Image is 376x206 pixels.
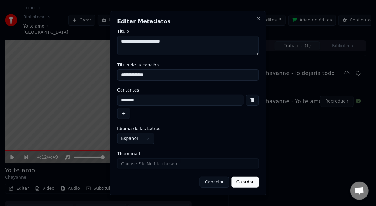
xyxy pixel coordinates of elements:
button: Cancelar [200,177,229,188]
span: Idioma de las Letras [117,126,161,131]
label: Título de la canción [117,63,259,67]
span: Thumbnail [117,152,140,156]
button: Guardar [232,177,259,188]
label: Cantantes [117,88,259,92]
label: Título [117,29,259,33]
h2: Editar Metadatos [117,19,259,24]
